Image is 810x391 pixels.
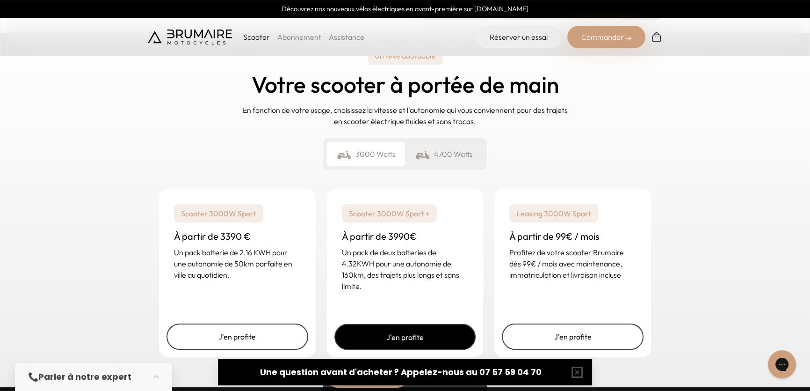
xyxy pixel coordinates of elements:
[763,347,801,382] iframe: Gorgias live chat messenger
[174,204,263,222] p: Scooter 3000W Sport
[166,324,308,350] a: J'en profite
[243,31,270,43] p: Scooter
[241,104,569,127] p: En fonction de votre usage, choisissez la vitesse et l'autonomie qui vous conviennent pour des tr...
[405,142,483,166] div: 4700 Watts
[567,26,645,48] div: Commander
[509,247,636,280] p: Profitez de votre scooter Brumaire dès 99€ / mois avec maintenance, immatriculation et livraison ...
[342,247,469,292] p: Un pack de deux batteries de 4.32KWH pour une autonomie de 160km, des trajets plus longs et sans ...
[329,32,364,42] a: Assistance
[502,324,644,350] a: J'en profite
[334,324,476,350] a: J'en profite
[252,72,559,97] h2: Votre scooter à portée de main
[509,230,636,243] h3: À partir de 99€ / mois
[476,26,562,48] a: Réserver un essai
[327,142,405,166] div: 3000 Watts
[342,230,469,243] h3: À partir de 3990€
[148,30,232,44] img: Brumaire Motocycles
[626,36,631,41] img: right-arrow-2.png
[342,204,437,222] p: Scooter 3000W Sport +
[277,32,321,42] a: Abonnement
[651,31,662,43] img: Panier
[174,247,301,280] p: Un pack batterie de 2.16 KWH pour une autonomie de 50km parfaite en ville au quotidien.
[509,204,598,222] p: Leasing 3000W Sport
[174,230,301,243] h3: À partir de 3390 €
